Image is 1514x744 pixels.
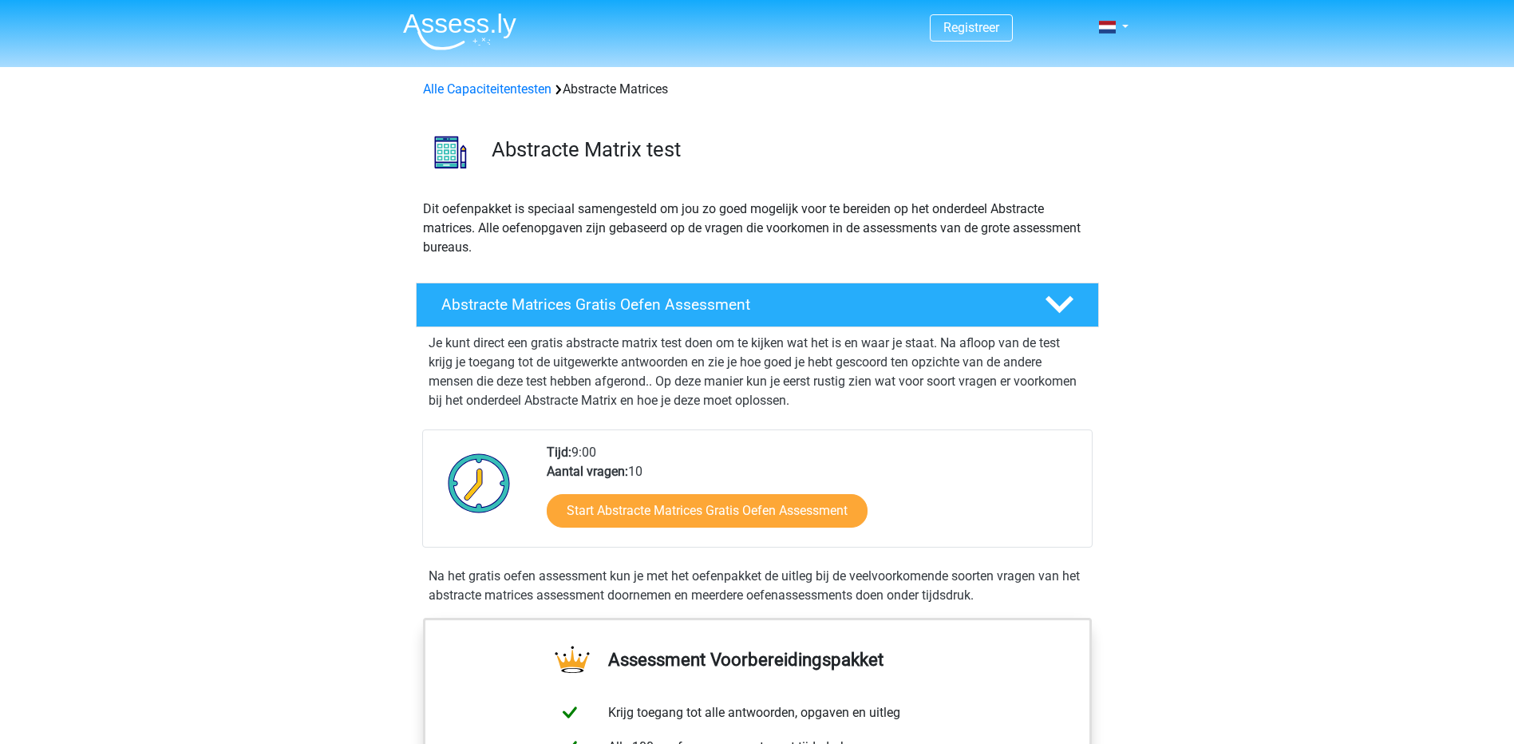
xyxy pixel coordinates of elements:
div: Abstracte Matrices [417,80,1098,99]
a: Abstracte Matrices Gratis Oefen Assessment [409,283,1105,327]
b: Tijd: [547,445,571,460]
div: 9:00 10 [535,443,1091,547]
a: Alle Capaciteitentesten [423,81,551,97]
h4: Abstracte Matrices Gratis Oefen Assessment [441,295,1019,314]
img: Klok [439,443,520,523]
div: Na het gratis oefen assessment kun je met het oefenpakket de uitleg bij de veelvoorkomende soorte... [422,567,1093,605]
p: Dit oefenpakket is speciaal samengesteld om jou zo goed mogelijk voor te bereiden op het onderdee... [423,200,1092,257]
a: Registreer [943,20,999,35]
p: Je kunt direct een gratis abstracte matrix test doen om te kijken wat het is en waar je staat. Na... [429,334,1086,410]
h3: Abstracte Matrix test [492,137,1086,162]
img: abstracte matrices [417,118,484,186]
img: Assessly [403,13,516,50]
b: Aantal vragen: [547,464,628,479]
a: Start Abstracte Matrices Gratis Oefen Assessment [547,494,868,528]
